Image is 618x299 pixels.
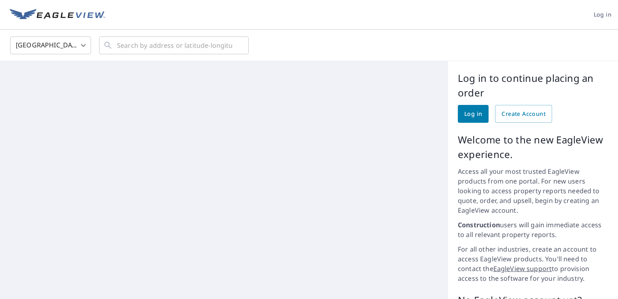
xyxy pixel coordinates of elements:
[594,10,612,20] span: Log in
[464,109,482,119] span: Log in
[493,264,552,273] a: EagleView support
[458,105,489,123] a: Log in
[458,71,608,100] p: Log in to continue placing an order
[10,34,91,57] div: [GEOGRAPHIC_DATA]
[458,220,608,239] p: users will gain immediate access to all relevant property reports.
[117,34,232,57] input: Search by address or latitude-longitude
[458,220,500,229] strong: Construction
[458,167,608,215] p: Access all your most trusted EagleView products from one portal. For new users looking to access ...
[10,9,105,21] img: EV Logo
[502,109,546,119] span: Create Account
[458,244,608,283] p: For all other industries, create an account to access EagleView products. You'll need to contact ...
[495,105,552,123] a: Create Account
[458,132,608,162] p: Welcome to the new EagleView experience.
